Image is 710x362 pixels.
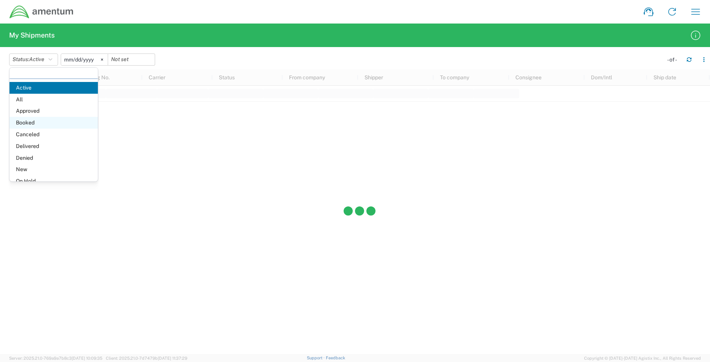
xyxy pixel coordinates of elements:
[9,94,98,105] span: All
[9,31,55,40] h2: My Shipments
[29,56,44,62] span: Active
[9,356,102,360] span: Server: 2025.21.0-769a9a7b8c3
[9,54,58,66] button: Status:Active
[307,356,326,360] a: Support
[9,117,98,129] span: Booked
[326,356,345,360] a: Feedback
[72,356,102,360] span: [DATE] 10:09:35
[9,5,74,19] img: dyncorp
[667,56,680,63] div: - of -
[9,140,98,152] span: Delivered
[61,54,108,65] input: Not set
[9,152,98,164] span: Denied
[9,175,98,187] span: On Hold
[106,356,187,360] span: Client: 2025.21.0-7d7479b
[9,82,98,94] span: Active
[9,105,98,117] span: Approved
[9,129,98,140] span: Canceled
[158,356,187,360] span: [DATE] 11:37:29
[108,54,155,65] input: Not set
[9,164,98,175] span: New
[584,355,701,362] span: Copyright © [DATE]-[DATE] Agistix Inc., All Rights Reserved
